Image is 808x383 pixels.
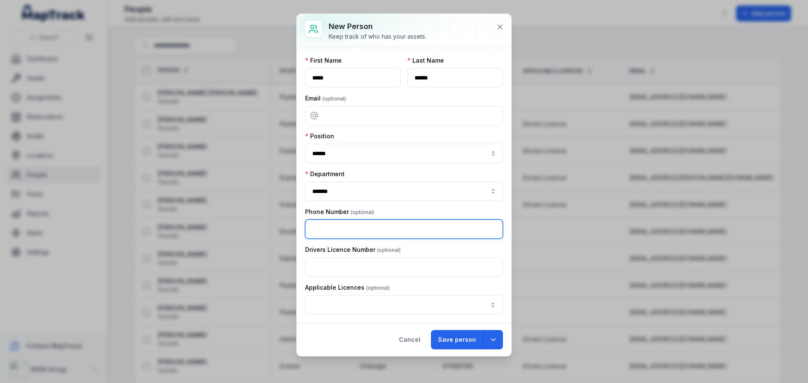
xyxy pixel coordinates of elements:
button: Cancel [392,330,428,349]
label: Position [305,132,334,140]
div: Keep track of who has your assets. [329,32,426,41]
input: person-add:cf[d58871d9-fb17-4953-add9-129f58a8aa2a]-label [305,182,503,201]
label: Department [305,170,345,178]
label: First Name [305,56,342,65]
label: Applicable Licences [305,283,390,292]
label: Phone Number [305,208,374,216]
label: Last Name [407,56,444,65]
h3: New person [329,21,426,32]
label: Drivers Licence Number [305,246,401,254]
input: person-add:cf[a5f131d4-f479-476f-b193-28e9569ab92d]-label [305,144,503,163]
button: Save person [431,330,483,349]
label: Email [305,94,346,103]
